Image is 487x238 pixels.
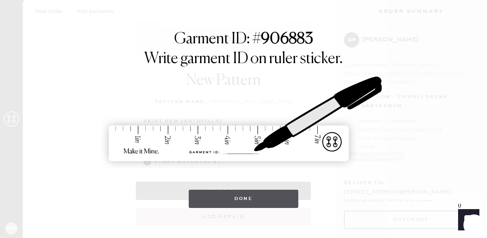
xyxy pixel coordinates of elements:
[451,204,484,236] iframe: Front Chat
[101,57,386,182] img: ruler-sticker-sharpie.svg
[174,30,313,50] h1: Garment ID: #
[144,50,343,68] h1: Write garment ID on ruler sticker.
[189,190,299,208] button: Done
[261,32,313,47] strong: 906883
